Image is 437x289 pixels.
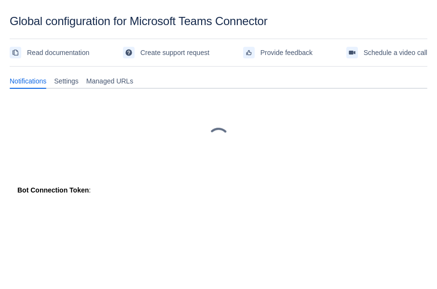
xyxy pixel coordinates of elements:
span: Notifications [10,76,46,86]
div: : [17,185,420,195]
span: Schedule a video call [364,45,427,60]
span: Provide feedback [260,45,313,60]
span: videoCall [348,49,356,56]
a: Read documentation [10,45,89,60]
span: Settings [54,76,79,86]
span: documentation [12,49,19,56]
a: Schedule a video call [346,45,427,60]
strong: Bot Connection Token [17,186,89,194]
span: feedback [245,49,253,56]
a: Provide feedback [243,45,313,60]
span: support [125,49,133,56]
div: Global configuration for Microsoft Teams Connector [10,14,427,28]
a: Create support request [123,45,209,60]
span: Read documentation [27,45,89,60]
span: Managed URLs [86,76,133,86]
span: Create support request [140,45,209,60]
